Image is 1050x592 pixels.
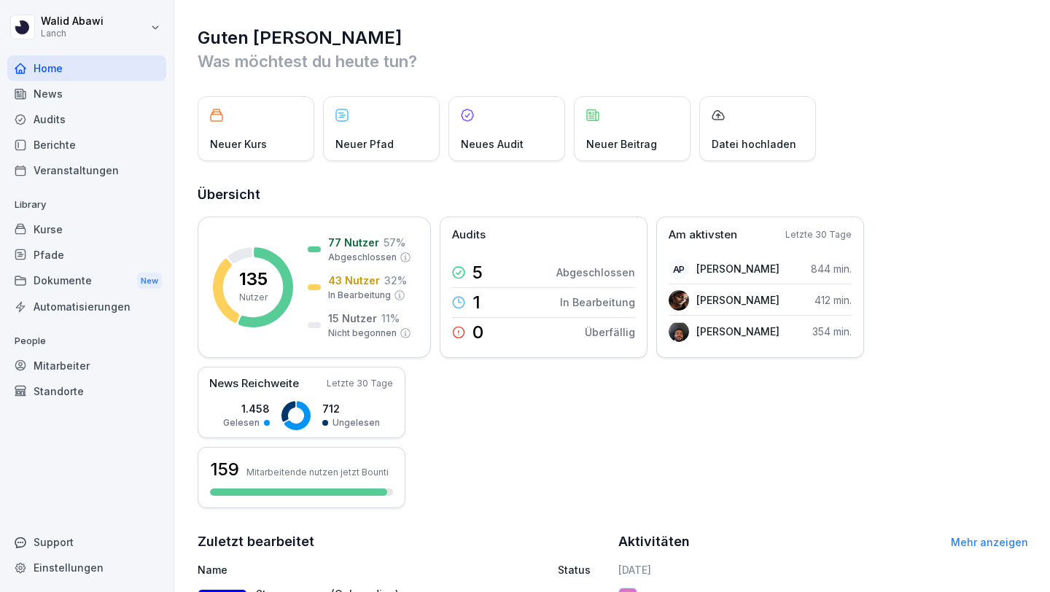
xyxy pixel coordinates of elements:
[328,273,380,288] p: 43 Nutzer
[669,290,689,311] img: lbqg5rbd359cn7pzouma6c8b.png
[328,311,377,326] p: 15 Nutzer
[137,273,162,289] div: New
[7,81,166,106] a: News
[335,136,394,152] p: Neuer Pfad
[618,531,690,552] h2: Aktivitäten
[7,330,166,353] p: People
[328,327,397,340] p: Nicht begonnen
[472,324,483,341] p: 0
[785,228,852,241] p: Letzte 30 Tage
[7,268,166,295] a: DokumenteNew
[198,184,1028,205] h2: Übersicht
[7,157,166,183] a: Veranstaltungen
[472,264,483,281] p: 5
[384,235,405,250] p: 57 %
[461,136,524,152] p: Neues Audit
[328,289,391,302] p: In Bearbeitung
[223,401,270,416] p: 1.458
[7,217,166,242] a: Kurse
[7,378,166,404] a: Standorte
[332,416,380,429] p: Ungelesen
[210,457,239,482] h3: 159
[696,324,779,339] p: [PERSON_NAME]
[198,26,1028,50] h1: Guten [PERSON_NAME]
[558,562,591,577] p: Status
[41,15,104,28] p: Walid Abawi
[452,227,486,244] p: Audits
[239,291,268,304] p: Nutzer
[322,401,380,416] p: 712
[381,311,400,326] p: 11 %
[696,261,779,276] p: [PERSON_NAME]
[618,562,1029,577] h6: [DATE]
[556,265,635,280] p: Abgeschlossen
[7,529,166,555] div: Support
[328,251,397,264] p: Abgeschlossen
[812,324,852,339] p: 354 min.
[811,261,852,276] p: 844 min.
[814,292,852,308] p: 412 min.
[560,295,635,310] p: In Bearbeitung
[223,416,260,429] p: Gelesen
[384,273,407,288] p: 32 %
[712,136,796,152] p: Datei hochladen
[7,353,166,378] a: Mitarbeiter
[7,242,166,268] a: Pfade
[246,467,389,478] p: Mitarbeitende nutzen jetzt Bounti
[7,106,166,132] a: Audits
[669,322,689,342] img: tuffdpty6lyagsdz77hga43y.png
[198,531,608,552] h2: Zuletzt bearbeitet
[7,268,166,295] div: Dokumente
[951,536,1028,548] a: Mehr anzeigen
[7,55,166,81] a: Home
[198,562,448,577] p: Name
[586,136,657,152] p: Neuer Beitrag
[239,270,268,288] p: 135
[696,292,779,308] p: [PERSON_NAME]
[327,377,393,390] p: Letzte 30 Tage
[7,132,166,157] a: Berichte
[328,235,379,250] p: 77 Nutzer
[210,136,267,152] p: Neuer Kurs
[198,50,1028,73] p: Was möchtest du heute tun?
[669,227,737,244] p: Am aktivsten
[7,193,166,217] p: Library
[7,555,166,580] a: Einstellungen
[209,375,299,392] p: News Reichweite
[472,294,481,311] p: 1
[41,28,104,39] p: Lanch
[585,324,635,340] p: Überfällig
[7,294,166,319] a: Automatisierungen
[669,259,689,279] div: AP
